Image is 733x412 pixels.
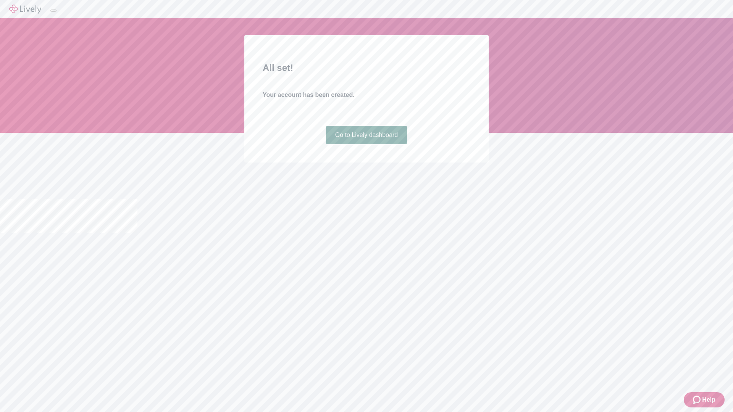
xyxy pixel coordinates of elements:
[50,10,57,12] button: Log out
[702,395,715,404] span: Help
[9,5,41,14] img: Lively
[693,395,702,404] svg: Zendesk support icon
[263,61,470,75] h2: All set!
[326,126,407,144] a: Go to Lively dashboard
[684,392,725,407] button: Zendesk support iconHelp
[263,90,470,100] h4: Your account has been created.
